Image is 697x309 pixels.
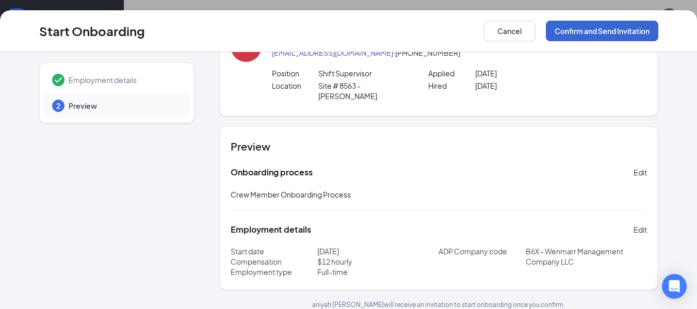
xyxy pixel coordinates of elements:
p: ADP Company code [439,246,525,256]
span: 2 [56,101,60,111]
span: Edit [634,167,647,177]
p: Hired [428,80,475,91]
p: Compensation [231,256,317,267]
p: Full-time [317,267,439,277]
svg: Checkmark [52,74,64,86]
span: Edit [634,224,647,235]
h3: Start Onboarding [39,22,145,40]
p: Applied [428,68,475,78]
button: Confirm and Send Invitation [546,21,658,41]
p: Employment type [231,267,317,277]
h5: Employment details [231,224,311,235]
p: aniyah [PERSON_NAME] will receive an invitation to start onboarding once you confirm. [220,300,658,309]
button: Cancel [484,21,536,41]
div: Open Intercom Messenger [662,274,687,299]
p: · [PHONE_NUMBER] [272,47,647,58]
span: Preview [69,101,179,111]
p: [DATE] [317,246,439,256]
h4: Preview [231,139,647,154]
p: B6X - Wenmarr Management Company LLC [526,246,647,267]
p: Site # 8563 - [PERSON_NAME] [318,80,412,101]
p: Start date [231,246,317,256]
h5: Onboarding process [231,167,313,178]
span: Employment details [69,75,179,85]
span: Crew Member Onboarding Process [231,190,351,199]
button: Edit [634,221,647,238]
p: Location [272,80,319,91]
a: [EMAIL_ADDRESS][DOMAIN_NAME] [272,48,393,57]
p: [DATE] [475,80,569,91]
p: Shift Supervisor [318,68,412,78]
p: Position [272,68,319,78]
p: [DATE] [475,68,569,78]
button: Edit [634,164,647,181]
p: $ 12 hourly [317,256,439,267]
